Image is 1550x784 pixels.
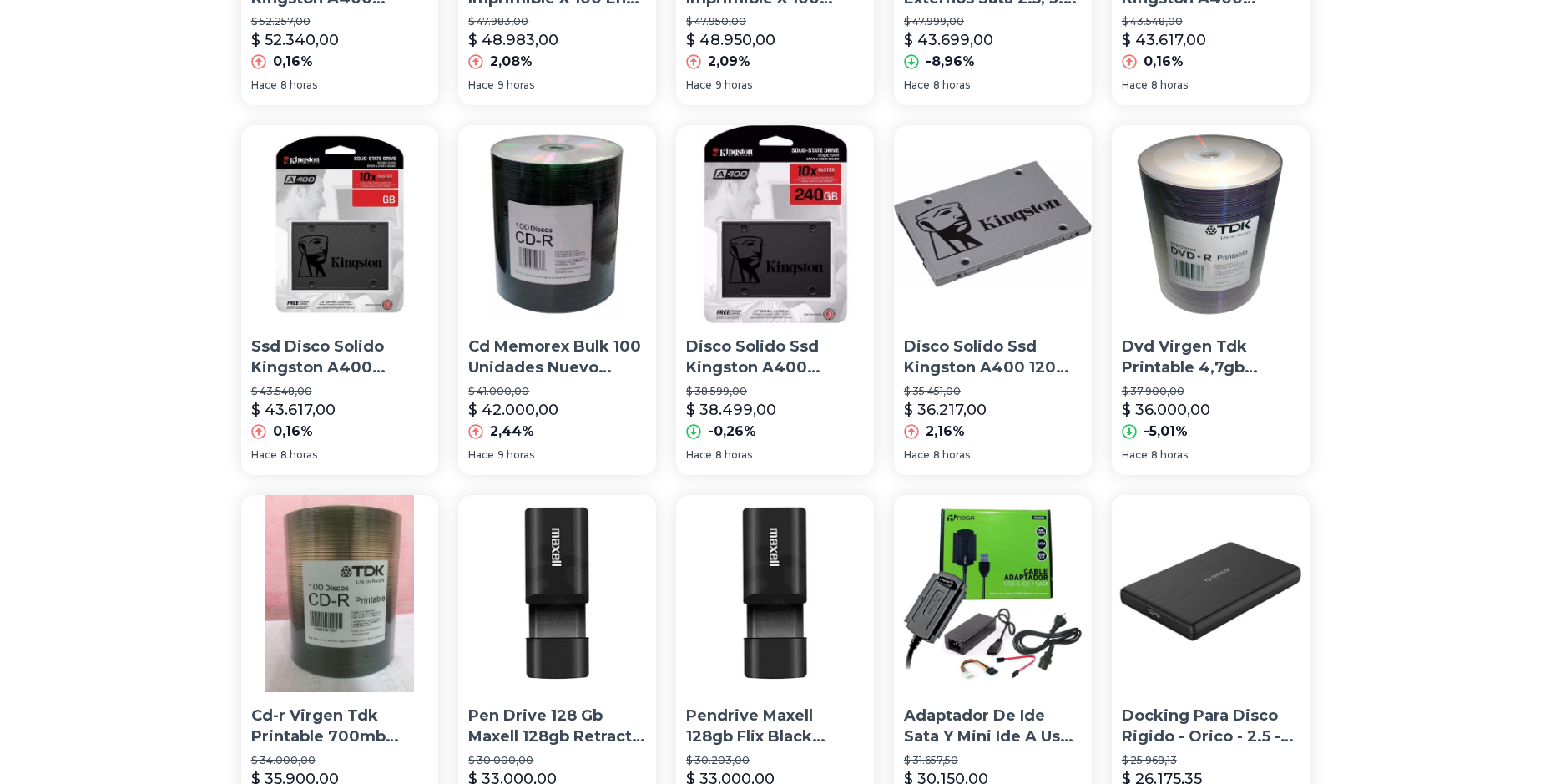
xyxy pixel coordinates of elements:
[468,448,494,462] span: Hace
[1122,78,1148,92] span: Hace
[1151,448,1188,462] span: 8 horas
[251,336,429,378] p: Ssd Disco Solido Kingston A400 240gb Sata 3 Simil Uv400
[904,398,987,422] p: $ 36.217,00
[894,125,1092,474] a: Disco Solido Ssd Kingston A400 120 Gb 550mbs Sata 3 Pc NoteDisco Solido Ssd Kingston A400 120 Gb ...
[715,78,752,92] span: 9 horas
[468,754,646,767] p: $ 30.000,00
[1112,125,1310,474] a: Dvd Virgen Tdk Printable 4,7gb 120min 8x Bulk X 100 Unid.Dvd Virgen Tdk Printable 4,7gb 120min 8x...
[904,706,1082,747] p: Adaptador De Ide Sata Y Mini Ide A Usb Disco Hd Pc Notebook
[1122,448,1148,462] span: Hace
[708,422,756,442] p: -0,26%
[241,125,439,474] a: Ssd Disco Solido Kingston A400 240gb Sata 3 Simil Uv400Ssd Disco Solido Kingston A400 240gb Sata ...
[458,495,656,693] img: Pen Drive 128 Gb Maxell 128gb Retractil Usb 3.0 Original
[251,15,429,28] p: $ 52.257,00
[904,15,1082,28] p: $ 47.999,00
[904,448,930,462] span: Hace
[1122,754,1300,767] p: $ 25.968,13
[708,52,750,72] p: 2,09%
[1122,15,1300,28] p: $ 43.548,00
[1122,398,1210,422] p: $ 36.000,00
[490,422,534,442] p: 2,44%
[458,125,656,474] a: Cd Memorex Bulk 100 Unidades Nuevo Cerrado Oferta ! OficialCd Memorex Bulk 100 Unidades Nuevo Cer...
[1122,706,1300,747] p: Docking Para Disco Rigido - Orico - 2.5 - Usb 3.0 Hdd/ssd
[468,15,646,28] p: $ 47.983,00
[904,754,1082,767] p: $ 31.657,50
[273,52,313,72] p: 0,16%
[686,448,712,462] span: Hace
[686,28,775,52] p: $ 48.950,00
[1144,52,1184,72] p: 0,16%
[251,706,429,747] p: Cd-r Virgen Tdk Printable 700mb 80min 52x Bulk X 100 Unid.
[904,385,1082,398] p: $ 35.451,00
[468,706,646,747] p: Pen Drive 128 Gb Maxell 128gb Retractil Usb 3.0 Original
[241,125,439,323] img: Ssd Disco Solido Kingston A400 240gb Sata 3 Simil Uv400
[686,336,864,378] p: Disco Solido Ssd Kingston A400 240gb Sata3 500mb/s
[904,78,930,92] span: Hace
[468,385,646,398] p: $ 41.000,00
[1112,495,1310,693] img: Docking Para Disco Rigido - Orico - 2.5 - Usb 3.0 Hdd/ssd
[273,422,313,442] p: 0,16%
[280,448,317,462] span: 8 horas
[251,754,429,767] p: $ 34.000,00
[241,495,439,693] img: Cd-r Virgen Tdk Printable 700mb 80min 52x Bulk X 100 Unid.
[926,422,965,442] p: 2,16%
[676,495,874,693] img: Pendrive Maxell 128gb Flix Black Retractil Usb 3.0 Original
[1122,28,1206,52] p: $ 43.617,00
[933,78,970,92] span: 8 horas
[458,125,656,323] img: Cd Memorex Bulk 100 Unidades Nuevo Cerrado Oferta ! Oficial
[1112,125,1310,323] img: Dvd Virgen Tdk Printable 4,7gb 120min 8x Bulk X 100 Unid.
[904,28,993,52] p: $ 43.699,00
[468,78,494,92] span: Hace
[251,28,339,52] p: $ 52.340,00
[490,52,533,72] p: 2,08%
[894,495,1092,693] img: Adaptador De Ide Sata Y Mini Ide A Usb Disco Hd Pc Notebook
[676,125,874,323] img: Disco Solido Ssd Kingston A400 240gb Sata3 500mb/s
[1122,336,1300,378] p: Dvd Virgen Tdk Printable 4,7gb 120min 8x Bulk X 100 Unid.
[676,125,874,474] a: Disco Solido Ssd Kingston A400 240gb Sata3 500mb/sDisco Solido Ssd Kingston A400 240gb Sata3 500m...
[686,706,864,747] p: Pendrive Maxell 128gb Flix Black Retractil Usb 3.0 Original
[686,398,776,422] p: $ 38.499,00
[686,385,864,398] p: $ 38.599,00
[468,28,558,52] p: $ 48.983,00
[251,448,277,462] span: Hace
[904,336,1082,378] p: Disco Solido Ssd Kingston A400 120 Gb 550mbs Sata 3 Pc Note
[251,385,429,398] p: $ 43.548,00
[686,754,864,767] p: $ 30.203,00
[686,78,712,92] span: Hace
[251,78,277,92] span: Hace
[1144,422,1188,442] p: -5,01%
[468,398,558,422] p: $ 42.000,00
[251,398,336,422] p: $ 43.617,00
[926,52,975,72] p: -8,96%
[894,125,1092,323] img: Disco Solido Ssd Kingston A400 120 Gb 550mbs Sata 3 Pc Note
[933,448,970,462] span: 8 horas
[1151,78,1188,92] span: 8 horas
[280,78,317,92] span: 8 horas
[497,448,534,462] span: 9 horas
[686,15,864,28] p: $ 47.950,00
[715,448,752,462] span: 8 horas
[1122,385,1300,398] p: $ 37.900,00
[497,78,534,92] span: 9 horas
[468,336,646,378] p: Cd Memorex Bulk 100 Unidades Nuevo Cerrado Oferta ! Oficial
